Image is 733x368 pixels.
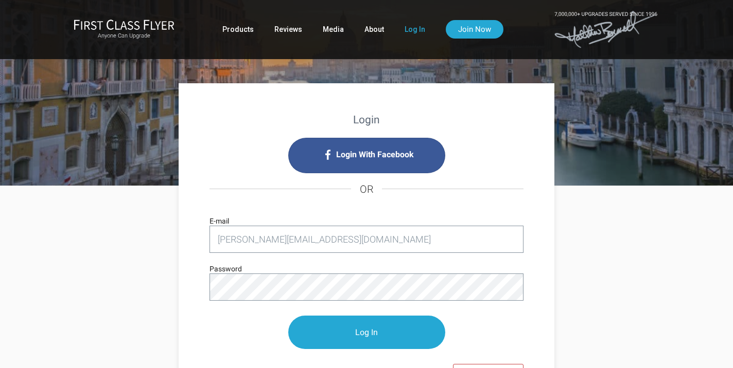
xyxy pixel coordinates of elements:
a: Join Now [446,20,503,39]
h4: OR [210,173,523,205]
a: About [364,20,384,39]
label: E-mail [210,215,229,227]
input: Log In [288,316,445,349]
a: Media [323,20,344,39]
span: Login With Facebook [336,146,414,163]
label: Password [210,263,242,274]
a: Reviews [274,20,302,39]
img: First Class Flyer [74,19,174,30]
a: Log In [405,20,425,39]
strong: Login [353,114,380,126]
small: Anyone Can Upgrade [74,32,174,40]
i: Login with Facebook [288,138,445,173]
a: First Class FlyerAnyone Can Upgrade [74,19,174,40]
a: Products [222,20,254,39]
